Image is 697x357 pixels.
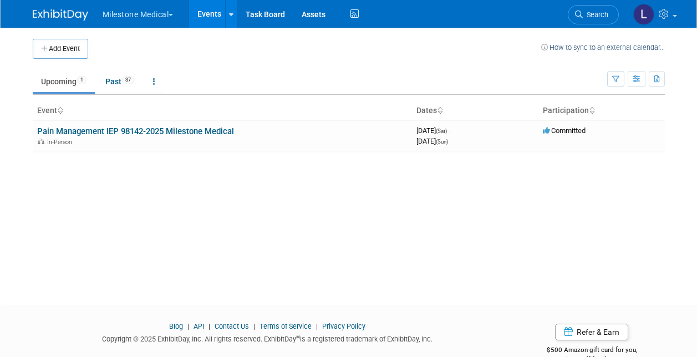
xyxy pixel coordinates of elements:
[436,139,448,145] span: (Sun)
[589,106,594,115] a: Sort by Participation Type
[538,101,665,120] th: Participation
[97,71,143,92] a: Past37
[543,126,586,135] span: Committed
[33,71,95,92] a: Upcoming1
[185,322,192,330] span: |
[449,126,450,135] span: -
[296,334,300,340] sup: ®
[412,101,538,120] th: Dates
[122,76,134,84] span: 37
[555,324,628,340] a: Refer & Earn
[77,76,87,84] span: 1
[313,322,320,330] span: |
[215,322,249,330] a: Contact Us
[194,322,204,330] a: API
[33,9,88,21] img: ExhibitDay
[33,101,412,120] th: Event
[251,322,258,330] span: |
[38,139,44,144] img: In-Person Event
[633,4,654,25] img: Lori Stewart
[416,137,448,145] span: [DATE]
[568,5,619,24] a: Search
[437,106,442,115] a: Sort by Start Date
[47,139,75,146] span: In-Person
[416,126,450,135] span: [DATE]
[33,39,88,59] button: Add Event
[583,11,608,19] span: Search
[33,331,503,344] div: Copyright © 2025 ExhibitDay, Inc. All rights reserved. ExhibitDay is a registered trademark of Ex...
[57,106,63,115] a: Sort by Event Name
[260,322,312,330] a: Terms of Service
[541,43,665,52] a: How to sync to an external calendar...
[436,128,447,134] span: (Sat)
[37,126,234,136] a: Pain Management IEP 98142-2025 Milestone Medical
[169,322,183,330] a: Blog
[322,322,365,330] a: Privacy Policy
[206,322,213,330] span: |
